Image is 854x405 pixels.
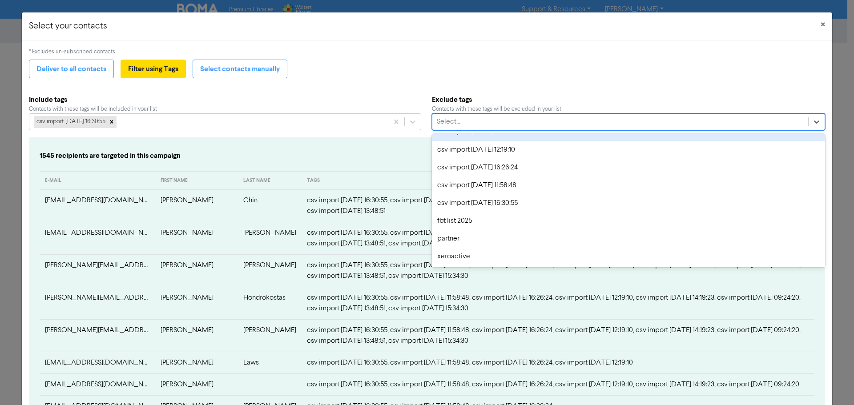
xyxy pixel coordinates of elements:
button: Close [814,12,832,37]
div: Select... [437,116,460,127]
td: [PERSON_NAME] [155,352,238,374]
h5: Select your contacts [29,20,107,33]
td: vtownsend6a@hotmail.com [40,374,155,396]
td: [PERSON_NAME] [155,222,238,255]
td: Hondrokostas [238,287,302,320]
div: partner [432,230,826,248]
div: xeroactive [432,248,826,265]
td: csv import [DATE] 16:30:55, csv import [DATE] 11:58:48, csv import [DATE] 16:26:24, csv import [D... [302,320,814,352]
td: rowena.horne@gmail.com [40,320,155,352]
button: Deliver to all contacts [29,60,114,78]
td: [PERSON_NAME] [155,374,238,396]
div: Contacts with these tags will be excluded in your list [432,105,826,113]
b: Exclude tags [432,94,826,105]
div: csv import [DATE] 11:58:48 [432,176,826,194]
div: csv import [DATE] 16:26:24 [432,159,826,176]
th: LAST NAME [238,171,302,190]
td: [PERSON_NAME] [238,320,302,352]
div: Contacts with these tags will be included in your list [29,105,421,113]
td: Laws [238,352,302,374]
td: [PERSON_NAME] [238,222,302,255]
td: susanna.hondrokosta@nab.com.au [40,287,155,320]
div: csv import [DATE] 12:19:10 [432,141,826,159]
td: laws136@googlemail.com [40,352,155,374]
td: [PERSON_NAME] [155,255,238,287]
td: csv import [DATE] 16:30:55, csv import [DATE] 11:58:48, csv import [DATE] 16:26:24, csv import [D... [302,190,814,222]
th: FIRST NAME [155,171,238,190]
span: × [821,18,825,32]
iframe: Chat Widget [810,362,854,405]
td: [PERSON_NAME] [155,320,238,352]
div: * Excludes un-subscribed contacts [29,48,825,56]
div: fbt list 2025 [432,212,826,230]
div: csv import [DATE] 16:30:55 [34,116,107,128]
td: csv import [DATE] 16:30:55, csv import [DATE] 11:58:48, csv import [DATE] 16:26:24, csv import [D... [302,287,814,320]
td: csv import [DATE] 16:30:55, csv import [DATE] 11:58:48, csv import [DATE] 16:26:24, csv import [D... [302,255,814,287]
td: [PERSON_NAME] [238,255,302,287]
td: [PERSON_NAME] [155,190,238,222]
td: patrick.crough@hotmail.com [40,255,155,287]
td: csv import [DATE] 16:30:55, csv import [DATE] 11:58:48, csv import [DATE] 16:26:24, csv import [D... [302,222,814,255]
td: [PERSON_NAME] [155,287,238,320]
td: cuteapple20@yahoo.co.uk [40,190,155,222]
td: csv import [DATE] 16:30:55, csv import [DATE] 11:58:48, csv import [DATE] 16:26:24, csv import [D... [302,352,814,374]
h6: 1545 recipients are targeted in this campaign [40,152,683,160]
b: Include tags [29,94,421,105]
td: Chin [238,190,302,222]
td: csv import [DATE] 16:30:55, csv import [DATE] 11:58:48, csv import [DATE] 16:26:24, csv import [D... [302,374,814,396]
div: csv import [DATE] 16:30:55 [432,194,826,212]
td: stevecrockett1969@gmail.com [40,222,155,255]
th: E-MAIL [40,171,155,190]
button: Select contacts manually [193,60,287,78]
th: TAGS [302,171,814,190]
button: Filter using Tags [121,60,186,78]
